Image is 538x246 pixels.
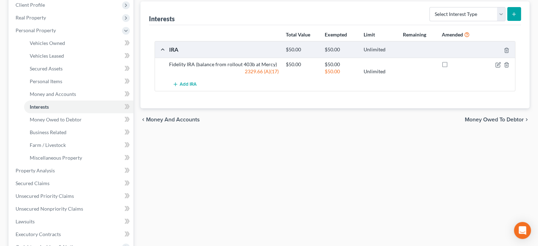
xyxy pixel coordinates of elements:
[524,117,530,122] i: chevron_right
[10,177,133,190] a: Secured Claims
[16,167,55,173] span: Property Analysis
[30,155,82,161] span: Miscellaneous Property
[16,231,61,237] span: Executory Contracts
[166,61,282,68] div: Fidelity IRA (balance from rollout 403b at Mercy)
[10,202,133,215] a: Unsecured Nonpriority Claims
[16,206,83,212] span: Unsecured Nonpriority Claims
[149,15,175,23] div: Interests
[282,46,321,53] div: $50.00
[16,2,45,8] span: Client Profile
[166,46,282,53] div: IRA
[140,117,200,122] button: chevron_left Money and Accounts
[16,218,35,224] span: Lawsuits
[24,37,133,50] a: Vehicles Owned
[140,117,146,122] i: chevron_left
[24,62,133,75] a: Secured Assets
[321,61,360,68] div: $50.00
[30,91,76,97] span: Money and Accounts
[24,88,133,101] a: Money and Accounts
[465,117,524,122] span: Money Owed to Debtor
[24,139,133,151] a: Farm / Livestock
[180,82,197,87] span: Add IRA
[24,151,133,164] a: Miscellaneous Property
[146,117,200,122] span: Money and Accounts
[24,101,133,113] a: Interests
[30,40,65,46] span: Vehicles Owned
[465,117,530,122] button: Money Owed to Debtor chevron_right
[442,32,463,38] strong: Amended
[24,126,133,139] a: Business Related
[30,53,64,59] span: Vehicles Leased
[403,32,426,38] strong: Remaining
[169,78,200,91] button: Add IRA
[360,68,399,75] div: Unlimited
[24,113,133,126] a: Money Owed to Debtor
[30,142,66,148] span: Farm / Livestock
[514,222,531,239] div: Open Intercom Messenger
[30,104,49,110] span: Interests
[30,78,62,84] span: Personal Items
[10,228,133,241] a: Executory Contracts
[24,50,133,62] a: Vehicles Leased
[166,68,282,75] div: 2329.66 (A)(17)
[10,164,133,177] a: Property Analysis
[10,190,133,202] a: Unsecured Priority Claims
[321,46,360,53] div: $50.00
[360,46,399,53] div: Unlimited
[16,180,50,186] span: Secured Claims
[30,65,63,71] span: Secured Assets
[364,32,375,38] strong: Limit
[24,75,133,88] a: Personal Items
[325,32,347,38] strong: Exempted
[321,68,360,75] div: $50.00
[16,193,74,199] span: Unsecured Priority Claims
[10,215,133,228] a: Lawsuits
[16,27,56,33] span: Personal Property
[30,129,66,135] span: Business Related
[282,61,321,68] div: $50.00
[286,32,310,38] strong: Total Value
[30,116,82,122] span: Money Owed to Debtor
[16,15,46,21] span: Real Property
